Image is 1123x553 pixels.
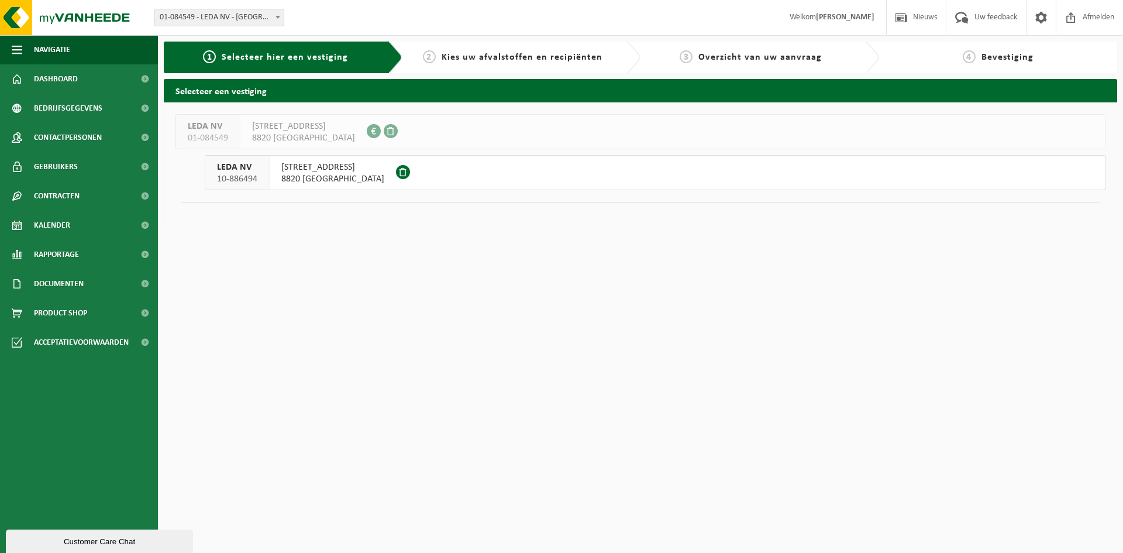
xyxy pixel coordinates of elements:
span: LEDA NV [217,162,257,173]
span: Documenten [34,269,84,298]
span: 1 [203,50,216,63]
span: 01-084549 - LEDA NV - TORHOUT [154,9,284,26]
span: Bedrijfsgegevens [34,94,102,123]
span: LEDA NV [188,121,228,132]
span: 8820 [GEOGRAPHIC_DATA] [252,132,355,144]
span: [STREET_ADDRESS] [281,162,384,173]
span: Kalender [34,211,70,240]
span: Kies uw afvalstoffen en recipiënten [442,53,602,62]
button: LEDA NV 10-886494 [STREET_ADDRESS]8820 [GEOGRAPHIC_DATA] [205,155,1105,190]
span: Selecteer hier een vestiging [222,53,348,62]
span: Rapportage [34,240,79,269]
span: 8820 [GEOGRAPHIC_DATA] [281,173,384,185]
span: 3 [680,50,693,63]
span: Product Shop [34,298,87,328]
span: Contracten [34,181,80,211]
span: Dashboard [34,64,78,94]
span: 10-886494 [217,173,257,185]
span: Navigatie [34,35,70,64]
h2: Selecteer een vestiging [164,79,1117,102]
span: [STREET_ADDRESS] [252,121,355,132]
span: Gebruikers [34,152,78,181]
span: 4 [963,50,976,63]
span: 01-084549 - LEDA NV - TORHOUT [155,9,284,26]
span: Bevestiging [981,53,1034,62]
span: Acceptatievoorwaarden [34,328,129,357]
span: 01-084549 [188,132,228,144]
iframe: chat widget [6,527,195,553]
span: Contactpersonen [34,123,102,152]
span: Overzicht van uw aanvraag [698,53,822,62]
strong: [PERSON_NAME] [816,13,874,22]
span: 2 [423,50,436,63]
